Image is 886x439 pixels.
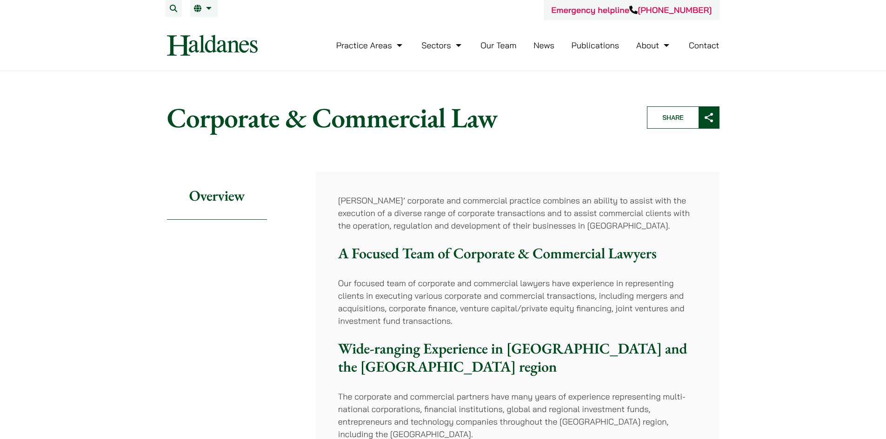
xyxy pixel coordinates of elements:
[338,194,697,232] p: [PERSON_NAME]’ corporate and commercial practice combines an ability to assist with the execution...
[480,40,516,51] a: Our Team
[338,244,697,262] h3: A Focused Team of Corporate & Commercial Lawyers
[421,40,463,51] a: Sectors
[551,5,712,15] a: Emergency helpline[PHONE_NUMBER]
[647,106,719,129] button: Share
[167,172,267,220] h2: Overview
[647,107,699,128] span: Share
[167,35,258,56] img: Logo of Haldanes
[572,40,620,51] a: Publications
[338,277,697,327] p: Our focused team of corporate and commercial lawyers have experience in representing clients in e...
[689,40,719,51] a: Contact
[194,5,214,12] a: EN
[336,40,405,51] a: Practice Areas
[338,340,697,375] h3: Wide-ranging Experience in [GEOGRAPHIC_DATA] and the [GEOGRAPHIC_DATA] region
[533,40,554,51] a: News
[167,101,631,134] h1: Corporate & Commercial Law
[636,40,672,51] a: About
